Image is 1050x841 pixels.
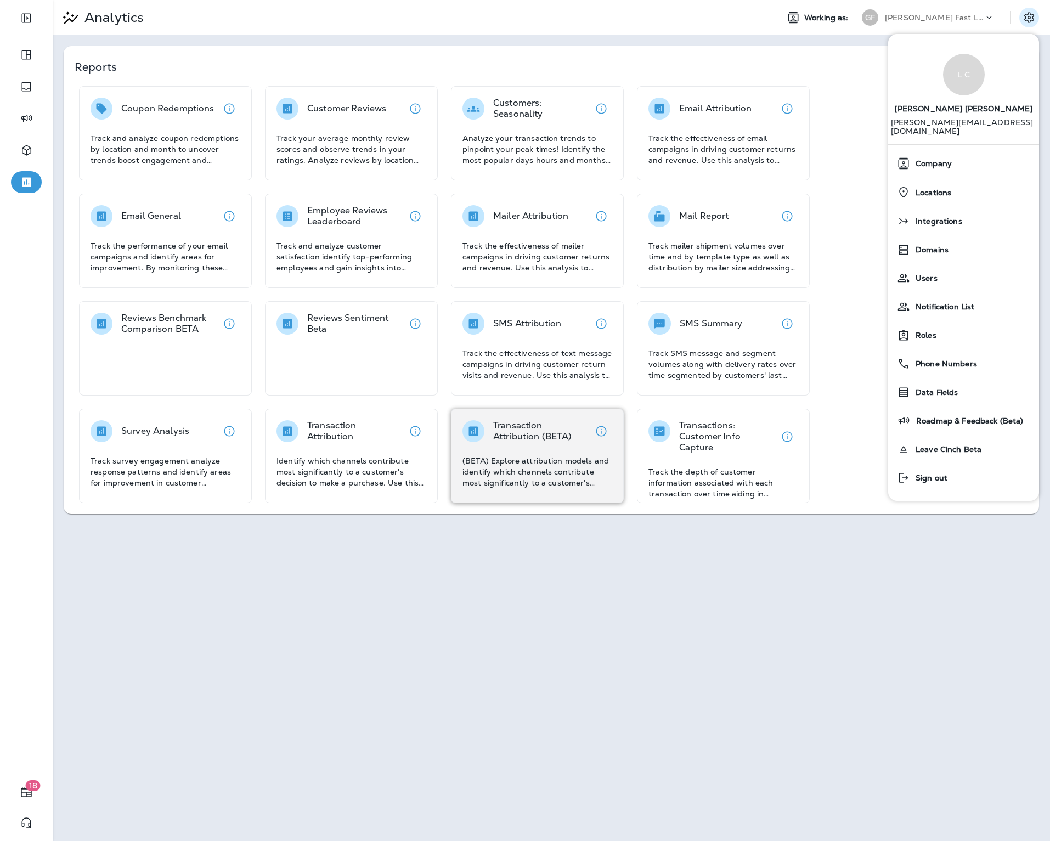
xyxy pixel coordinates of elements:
button: Expand Sidebar [11,7,42,29]
a: Roles [893,324,1035,346]
a: Locations [893,181,1035,204]
a: Users [893,267,1035,289]
p: Track mailer shipment volumes over time and by template type as well as distribution by mailer si... [648,240,798,273]
button: Roles [888,321,1039,349]
span: Users [910,274,938,283]
span: Notification List [910,302,974,312]
div: L C [943,54,985,95]
button: View details [776,313,798,335]
button: 18 [11,781,42,803]
p: Transactions: Customer Info Capture [679,420,776,453]
p: Customer Reviews [307,103,386,114]
p: Employee Reviews Leaderboard [307,205,404,227]
p: Transaction Attribution [307,420,404,442]
p: Survey Analysis [121,426,189,437]
span: Domains [910,245,949,255]
p: Track the effectiveness of text message campaigns in driving customer return visits and revenue. ... [462,348,612,381]
button: View details [404,98,426,120]
span: Integrations [910,217,962,226]
button: View details [404,420,426,442]
a: Phone Numbers [893,353,1035,375]
p: Track the depth of customer information associated with each transaction over time aiding in asse... [648,466,798,499]
p: Email General [121,211,181,222]
p: [PERSON_NAME][EMAIL_ADDRESS][DOMAIN_NAME] [891,118,1037,144]
p: [PERSON_NAME] Fast Lube dba [PERSON_NAME] [885,13,984,22]
button: Leave Cinch Beta [888,435,1039,464]
span: 18 [26,780,41,791]
p: Track the effectiveness of email campaigns in driving customer returns and revenue. Use this anal... [648,133,798,166]
p: Email Attribution [679,103,752,114]
p: Mail Report [679,211,729,222]
span: Leave Cinch Beta [910,445,981,454]
a: Integrations [893,210,1035,232]
div: GF [862,9,878,26]
span: Locations [910,188,951,197]
button: View details [404,313,426,335]
p: Customers: Seasonality [493,98,590,120]
button: Roadmap & Feedback (Beta) [888,407,1039,435]
p: Reviews Sentiment Beta [307,313,404,335]
a: Domains [893,239,1035,261]
button: View details [590,313,612,335]
span: Company [910,159,952,168]
p: Reports [75,59,954,75]
p: Transaction Attribution (BETA) [493,420,590,442]
p: Identify which channels contribute most significantly to a customer's decision to make a purchase... [276,455,426,488]
button: View details [218,313,240,335]
button: Locations [888,178,1039,207]
span: Working as: [804,13,851,22]
a: Notification List [893,296,1035,318]
p: Track survey engagement analyze response patterns and identify areas for improvement in customer ... [91,455,240,488]
p: Analytics [80,9,144,26]
p: Track and analyze customer satisfaction identify top-performing employees and gain insights into ... [276,240,426,273]
span: Sign out [910,473,947,483]
a: Company [893,153,1035,174]
span: Phone Numbers [910,359,977,369]
p: Track the effectiveness of mailer campaigns in driving customer returns and revenue. Use this ana... [462,240,612,273]
button: Notification List [888,292,1039,321]
button: Phone Numbers [888,349,1039,378]
p: Track and analyze coupon redemptions by location and month to uncover trends boost engagement and... [91,133,240,166]
a: Data Fields [893,381,1035,403]
button: Integrations [888,207,1039,235]
button: View details [590,420,612,442]
p: SMS Summary [680,318,743,329]
button: Settings [1019,8,1039,27]
p: Mailer Attribution [493,211,569,222]
p: (BETA) Explore attribution models and identify which channels contribute most significantly to a ... [462,455,612,488]
button: Users [888,264,1039,292]
span: Roles [910,331,936,340]
span: [PERSON_NAME] [PERSON_NAME] [895,95,1033,118]
span: Data Fields [910,388,958,397]
button: Data Fields [888,378,1039,407]
a: Roadmap & Feedback (Beta) [893,410,1035,432]
p: Coupon Redemptions [121,103,214,114]
button: Sign out [888,464,1039,492]
a: L C[PERSON_NAME] [PERSON_NAME] [PERSON_NAME][EMAIL_ADDRESS][DOMAIN_NAME] [888,43,1039,144]
button: View details [404,205,426,227]
p: Track your average monthly review scores and observe trends in your ratings. Analyze reviews by l... [276,133,426,166]
p: SMS Attribution [493,318,561,329]
button: View details [776,205,798,227]
button: View details [590,205,612,227]
p: Track the performance of your email campaigns and identify areas for improvement. By monitoring t... [91,240,240,273]
button: View details [218,420,240,442]
span: Roadmap & Feedback (Beta) [911,416,1024,426]
button: View details [776,426,798,448]
p: Reviews Benchmark Comparison BETA [121,313,218,335]
p: Analyze your transaction trends to pinpoint your peak times! Identify the most popular days hours... [462,133,612,166]
button: View details [776,98,798,120]
button: Domains [888,235,1039,264]
button: View details [218,98,240,120]
button: Company [888,149,1039,178]
p: Track SMS message and segment volumes along with delivery rates over time segmented by customers'... [648,348,798,381]
button: View details [590,98,612,120]
button: View details [218,205,240,227]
